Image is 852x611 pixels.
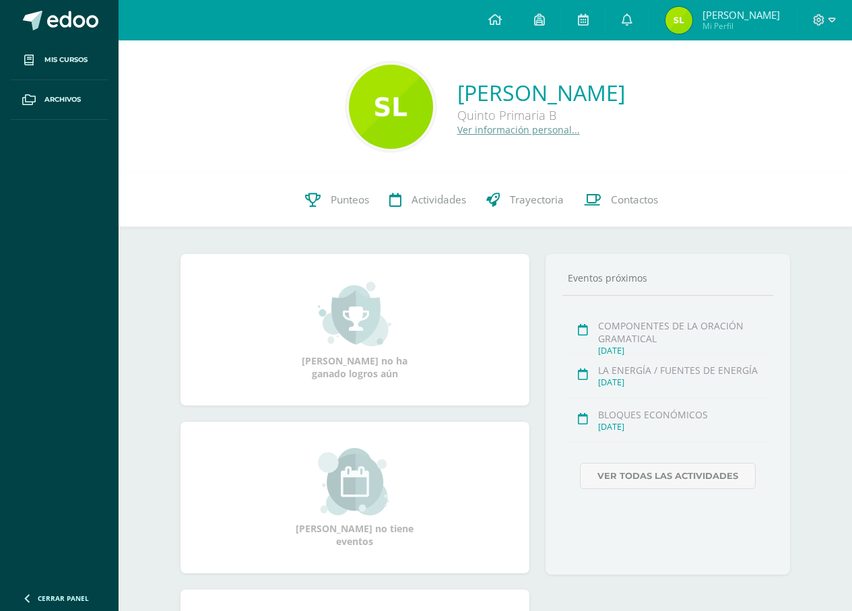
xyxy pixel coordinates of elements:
img: aea6a6764cd13390fdfff41882d167e1.png [349,65,433,149]
div: [DATE] [598,421,768,432]
img: event_small.png [318,448,391,515]
a: Ver información personal... [457,123,580,136]
span: Contactos [611,193,658,207]
span: Punteos [331,193,369,207]
span: Mis cursos [44,55,88,65]
span: Actividades [412,193,466,207]
span: Archivos [44,94,81,105]
div: [DATE] [598,345,768,356]
span: [PERSON_NAME] [702,8,780,22]
span: Trayectoria [510,193,564,207]
div: Eventos próximos [562,271,773,284]
img: 33177dedb9c015e9fb844d0f067e2225.png [665,7,692,34]
a: Ver todas las actividades [580,463,756,489]
div: [PERSON_NAME] no tiene eventos [288,448,422,548]
a: Contactos [574,173,668,227]
div: Quinto Primaria B [457,107,625,123]
div: [DATE] [598,377,768,388]
img: achievement_small.png [318,280,391,348]
a: Mis cursos [11,40,108,80]
span: Mi Perfil [702,20,780,32]
a: Archivos [11,80,108,120]
div: LA ENERGÍA / FUENTES DE ENERGÍA [598,364,768,377]
a: [PERSON_NAME] [457,78,625,107]
a: Punteos [295,173,379,227]
div: [PERSON_NAME] no ha ganado logros aún [288,280,422,380]
a: Actividades [379,173,476,227]
a: Trayectoria [476,173,574,227]
div: BLOQUES ECONÓMICOS [598,408,768,421]
span: Cerrar panel [38,593,89,603]
div: COMPONENTES DE LA ORACIÓN GRAMATICAL [598,319,768,345]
